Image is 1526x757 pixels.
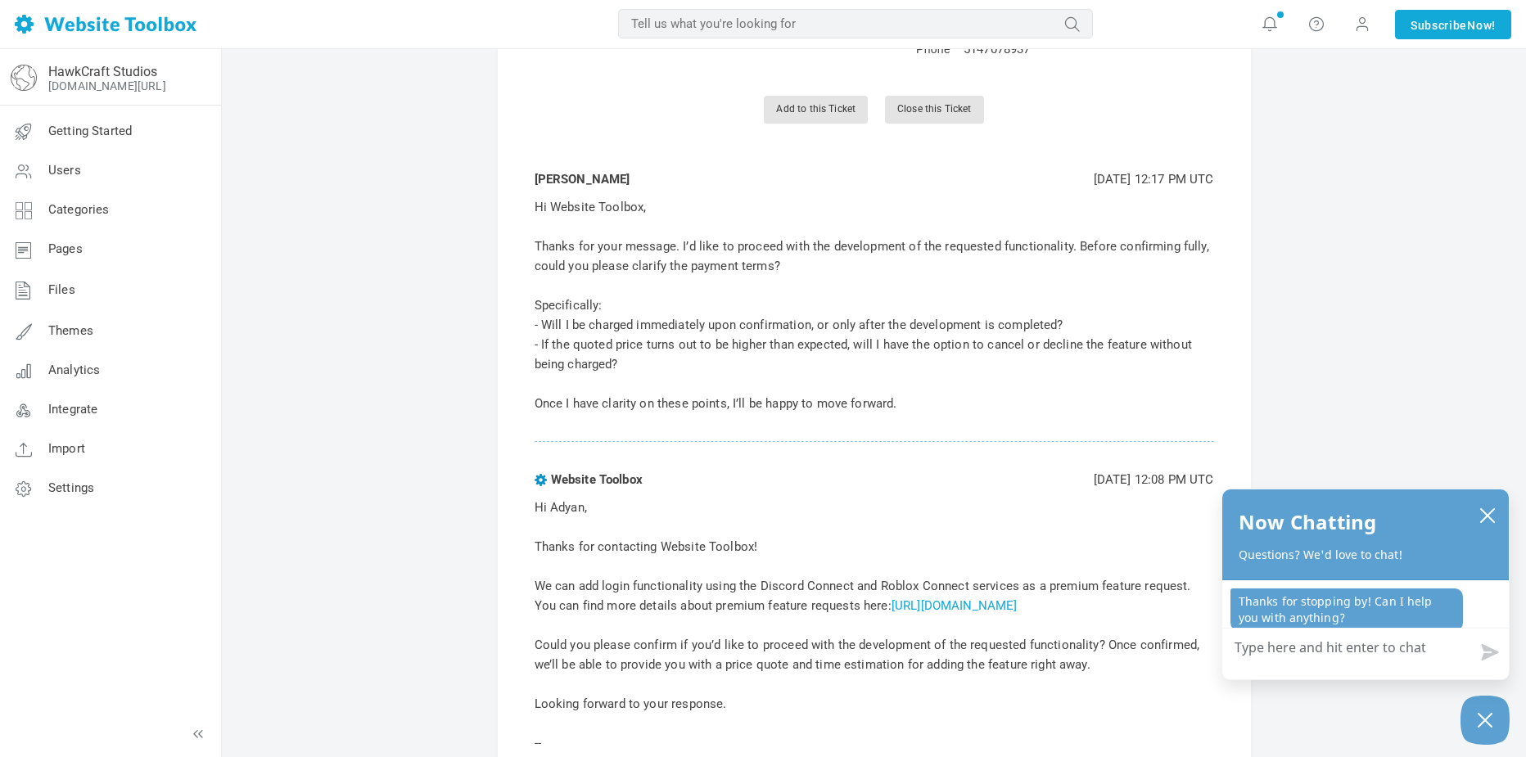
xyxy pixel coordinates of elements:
a: Close this Ticket [885,96,984,124]
td: 5147078937 [958,35,1216,64]
p: Questions? We'd love to chat! [1239,547,1492,563]
span: Website Toolbox [551,472,643,487]
td: [DATE] 12:08 PM UTC [865,466,1218,493]
a: HawkCraft Studios [48,64,157,79]
a: [DOMAIN_NAME][URL] [48,79,166,92]
span: Files [48,282,75,297]
span: Now! [1467,16,1496,34]
a: Add to this Ticket [764,96,868,124]
b: [PERSON_NAME] [535,172,630,187]
input: Tell us what you're looking for [618,9,1093,38]
td: Hi Website Toolbox, Thanks for your message. I’d like to proceed with the development of the requ... [530,193,1218,417]
td: [DATE] 12:17 PM UTC [865,165,1218,193]
h2: Now Chatting [1239,506,1376,538]
img: globe-icon.png [11,65,37,91]
td: Phone [876,35,957,64]
a: [URL][DOMAIN_NAME] [892,598,1018,613]
span: Settings [48,480,94,495]
div: chat [1222,580,1509,636]
span: Integrate [48,402,97,417]
span: Import [48,441,85,456]
button: Send message [1468,633,1509,671]
span: Themes [48,323,93,338]
a: SubscribeNow! [1395,10,1511,39]
button: Close Chatbox [1461,696,1510,745]
span: Getting Started [48,124,132,138]
button: close chatbox [1474,503,1501,526]
p: Thanks for stopping by! Can I help you with anything? [1230,588,1463,631]
div: olark chatbox [1221,489,1510,680]
span: Categories [48,202,110,217]
span: Pages [48,241,83,256]
span: Users [48,163,81,178]
span: Analytics [48,363,100,377]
